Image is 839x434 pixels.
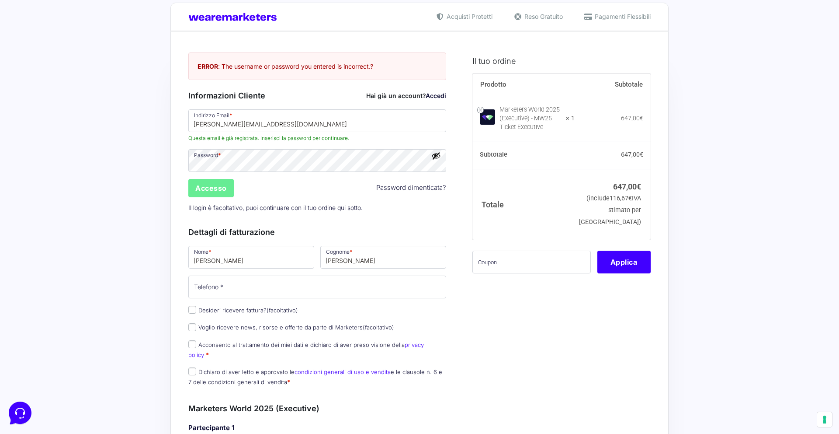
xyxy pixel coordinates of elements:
[621,151,643,158] bdi: 647,00
[376,183,446,193] a: Password dimenticata?
[7,281,61,301] button: Home
[109,122,161,129] a: Open Help Center
[188,52,446,80] div: : The username or password you entered is incorrect. ?
[363,324,394,331] span: (facoltativo)
[7,400,33,426] iframe: Customerly Messenger Launcher
[188,246,314,269] input: Nome *
[610,195,632,202] span: 116,67
[63,93,122,100] span: Start a Conversation
[42,63,59,80] img: dark
[472,251,591,273] input: Coupon
[61,281,114,301] button: Messages
[114,281,168,301] button: Help
[188,423,446,433] h4: Partecipante 1
[188,402,446,414] h3: Marketers World 2025 (Executive)
[320,246,446,269] input: Cognome *
[185,199,449,217] p: Il login è facoltativo, puoi continuare con il tuo ordine qui sotto.
[597,251,651,273] button: Applica
[499,105,561,132] div: Marketers World 2025 (Executive) - MW25 Ticket Executive
[472,55,651,67] h3: Il tuo ordine
[366,91,446,100] div: Hai già un account?
[613,182,641,191] bdi: 647,00
[431,151,441,161] button: Mostra password
[188,134,446,142] span: Questa email è già registrata. Inserisci la password per continuare.
[472,169,575,239] th: Totale
[135,293,147,301] p: Help
[640,115,643,122] span: €
[188,90,446,101] h3: Informazioni Cliente
[188,179,234,197] input: Accesso
[480,109,495,125] img: Marketers World 2025 (Executive) - MW25 Ticket Executive
[188,226,446,238] h3: Dettagli di fatturazione
[14,63,31,80] img: dark
[188,368,442,385] label: Dichiaro di aver letto e approvato le e le clausole n. 6 e 7 delle condizioni generali di vendita
[593,12,651,21] span: Pagamenti Flessibili
[817,412,832,427] button: Le tue preferenze relative al consenso per le tecnologie di tracciamento
[579,195,641,226] small: (include IVA stimato per [GEOGRAPHIC_DATA])
[188,307,298,314] label: Desideri ricevere fattura?
[295,368,391,375] a: condizioni generali di uso e vendita
[26,293,41,301] p: Home
[640,151,643,158] span: €
[575,73,651,96] th: Subtotale
[188,276,446,298] input: Telefono *
[188,324,394,331] label: Voglio ricevere news, risorse e offerte da parte di Marketers
[75,293,100,301] p: Messages
[472,73,575,96] th: Prodotto
[198,63,218,70] strong: ERROR
[188,306,196,314] input: Desideri ricevere fattura?(facoltativo)
[14,87,161,105] button: Start a Conversation
[522,12,563,21] span: Reso Gratuito
[20,141,143,150] input: Search for an Article...
[426,92,446,99] a: Accedi
[188,341,424,358] label: Acconsento al trattamento dei miei dati e dichiaro di aver preso visione della
[566,114,575,123] strong: × 1
[14,49,71,56] span: Your Conversations
[444,12,492,21] span: Acquisti Protetti
[267,307,298,314] span: (facoltativo)
[621,115,643,122] bdi: 647,00
[472,141,575,169] th: Subtotale
[188,340,196,348] input: Acconsento al trattamento dei miei dati e dichiaro di aver preso visione dellaprivacy policy
[188,109,446,132] input: Indirizzo Email *
[14,122,59,129] span: Find an Answer
[7,7,147,35] h2: Hello from Marketers 👋
[188,367,196,375] input: Dichiaro di aver letto e approvato lecondizioni generali di uso e venditae le clausole n. 6 e 7 d...
[28,63,45,80] img: dark
[637,182,641,191] span: €
[628,195,632,202] span: €
[188,323,196,331] input: Voglio ricevere news, risorse e offerte da parte di Marketers(facoltativo)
